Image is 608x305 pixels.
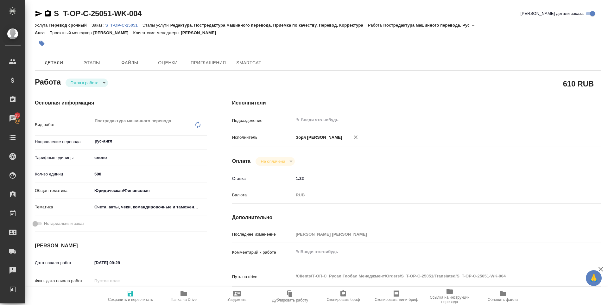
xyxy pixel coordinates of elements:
input: ✎ Введи что-нибудь [294,174,570,183]
button: Обновить файлы [476,287,529,305]
button: Скопировать мини-бриф [370,287,423,305]
div: RUB [294,190,570,200]
p: Этапы услуги [142,23,170,28]
span: Скопировать мини-бриф [375,297,418,302]
a: 25 [2,111,24,126]
p: Зоря [PERSON_NAME] [294,134,342,141]
span: Обновить файлы [488,297,518,302]
button: Скопировать ссылку [44,10,52,17]
p: Факт. дата начала работ [35,278,92,284]
p: Комментарий к работе [232,249,294,256]
h4: [PERSON_NAME] [35,242,207,250]
button: Готов к работе [69,80,100,86]
input: ✎ Введи что-нибудь [295,116,547,124]
p: Работа [368,23,383,28]
a: S_T-OP-C-25051-WK-004 [54,9,142,18]
button: Скопировать бриф [317,287,370,305]
p: Кол-во единиц [35,171,92,177]
input: ✎ Введи что-нибудь [92,258,148,267]
span: Уведомить [227,297,246,302]
button: Добавить тэг [35,36,49,50]
p: Направление перевода [35,139,92,145]
span: Ссылка на инструкции перевода [427,295,472,304]
button: Сохранить и пересчитать [104,287,157,305]
p: Услуга [35,23,49,28]
span: Файлы [115,59,145,67]
button: Уведомить [210,287,263,305]
button: Ссылка на инструкции перевода [423,287,476,305]
button: Open [567,119,568,121]
h4: Оплата [232,157,251,165]
p: Клиентские менеджеры [133,30,181,35]
div: Готов к работе [256,157,294,166]
p: Перевод срочный [49,23,92,28]
h2: Работа [35,76,61,87]
p: Заказ: [92,23,105,28]
span: Этапы [77,59,107,67]
button: Не оплачена [259,159,287,164]
span: Дублировать работу [272,298,308,302]
input: Пустое поле [294,230,570,239]
button: Папка на Drive [157,287,210,305]
button: Open [203,141,205,142]
p: Ставка [232,175,294,182]
h4: Дополнительно [232,214,601,221]
p: Дата начала работ [35,260,92,266]
span: Папка на Drive [171,297,197,302]
p: Общая тематика [35,187,92,194]
p: Проектный менеджер [49,30,93,35]
span: Нотариальный заказ [44,220,84,227]
button: Удалить исполнителя [349,130,363,144]
p: [PERSON_NAME] [93,30,133,35]
div: Юридическая/Финансовая [92,185,207,196]
span: 25 [11,112,23,118]
p: S_T-OP-C-25051 [105,23,142,28]
input: ✎ Введи что-нибудь [92,169,207,179]
p: [PERSON_NAME] [181,30,221,35]
span: Оценки [153,59,183,67]
p: Исполнитель [232,134,294,141]
p: Последнее изменение [232,231,294,238]
p: Подразделение [232,118,294,124]
h4: Основная информация [35,99,207,107]
div: Счета, акты, чеки, командировочные и таможенные документы [92,202,207,213]
textarea: /Clients/Т-ОП-С_Русал Глобал Менеджмент/Orders/S_T-OP-C-25051/Translated/S_T-OP-C-25051-WK-004 [294,271,570,282]
div: слово [92,152,207,163]
p: Вид работ [35,122,92,128]
button: Скопировать ссылку для ЯМессенджера [35,10,42,17]
span: SmartCat [234,59,264,67]
span: Детали [39,59,69,67]
a: S_T-OP-C-25051 [105,22,142,28]
button: Дублировать работу [263,287,317,305]
p: Редактура, Постредактура машинного перевода, Приёмка по качеству, Перевод, Корректура [170,23,368,28]
h2: 610 RUB [563,78,594,89]
span: [PERSON_NAME] детали заказа [521,10,584,17]
h4: Исполнители [232,99,601,107]
p: Валюта [232,192,294,198]
p: Тематика [35,204,92,210]
span: Сохранить и пересчитать [108,297,153,302]
input: Пустое поле [92,276,148,285]
button: 🙏 [586,270,602,286]
p: Тарифные единицы [35,155,92,161]
div: Готов к работе [66,79,108,87]
p: Путь на drive [232,274,294,280]
span: Приглашения [191,59,226,67]
span: 🙏 [588,271,599,285]
span: Скопировать бриф [326,297,360,302]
